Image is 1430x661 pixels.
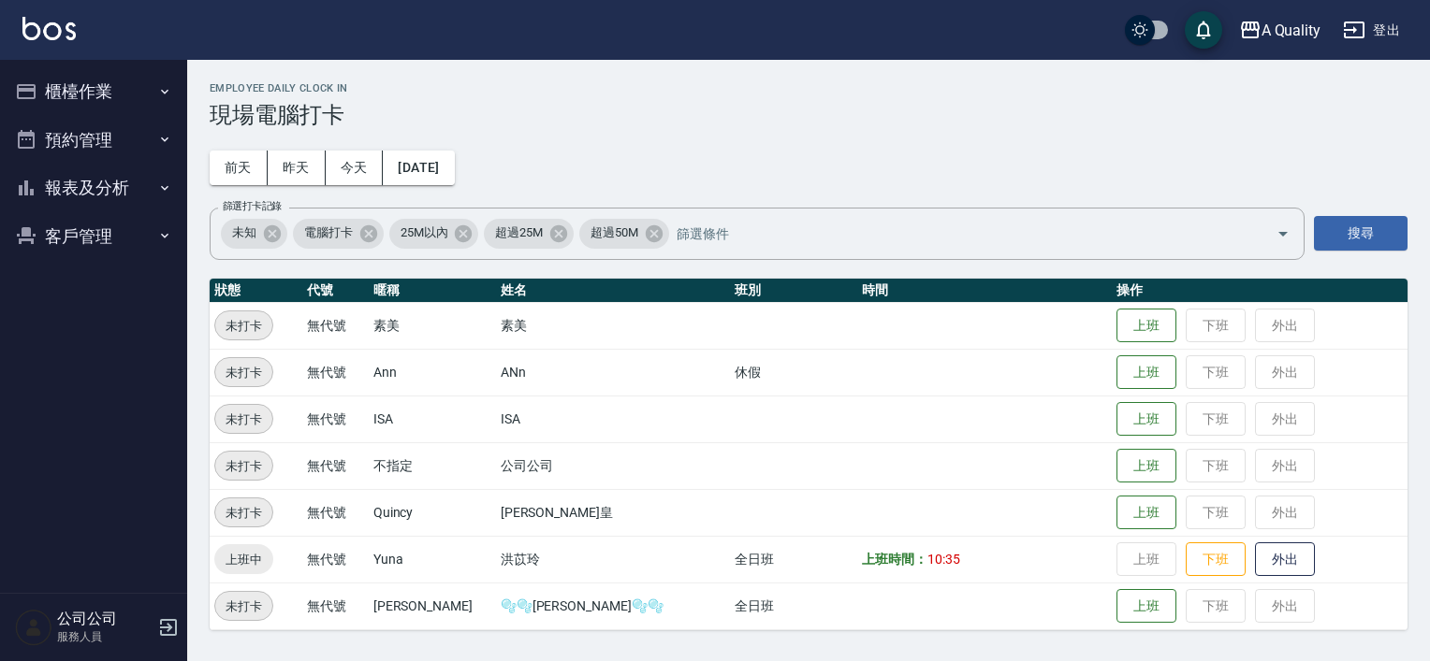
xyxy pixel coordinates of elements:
[496,536,731,582] td: 洪苡玲
[15,609,52,646] img: Person
[293,219,384,249] div: 電腦打卡
[496,442,731,489] td: 公司公司
[496,582,731,629] td: 🫧🫧[PERSON_NAME]🫧🫧
[862,552,927,567] b: 上班時間：
[1116,309,1176,343] button: 上班
[496,395,731,442] td: ISA
[221,223,268,242] span: 未知
[1116,355,1176,390] button: 上班
[369,489,496,536] td: Quincy
[857,279,1112,303] th: 時間
[579,219,669,249] div: 超過50M
[1268,219,1298,249] button: Open
[57,628,153,645] p: 服務人員
[484,219,574,249] div: 超過25M
[214,550,273,569] span: 上班中
[672,217,1244,250] input: 篩選條件
[1116,402,1176,437] button: 上班
[302,582,369,629] td: 無代號
[369,582,496,629] td: [PERSON_NAME]
[369,279,496,303] th: 暱稱
[215,503,272,523] span: 未打卡
[730,279,857,303] th: 班別
[730,582,857,629] td: 全日班
[730,349,857,395] td: 休假
[7,116,180,165] button: 預約管理
[496,349,731,395] td: ANn
[1112,279,1408,303] th: 操作
[1255,542,1315,577] button: 外出
[383,151,454,185] button: [DATE]
[302,442,369,489] td: 無代號
[293,223,364,242] span: 電腦打卡
[484,223,554,242] span: 超過25M
[326,151,384,185] button: 今天
[496,489,731,536] td: [PERSON_NAME]皇
[302,349,369,395] td: 無代號
[210,82,1408,94] h2: Employee Daily Clock In
[215,316,272,336] span: 未打卡
[7,212,180,261] button: 客戶管理
[1116,449,1176,483] button: 上班
[302,279,369,303] th: 代號
[210,279,302,303] th: 狀態
[1186,542,1246,577] button: 下班
[7,67,180,116] button: 櫃檯作業
[1335,13,1408,48] button: 登出
[57,610,153,628] h5: 公司公司
[369,395,496,442] td: ISA
[927,552,960,567] span: 10:35
[1116,496,1176,530] button: 上班
[302,302,369,349] td: 無代號
[215,456,272,476] span: 未打卡
[215,410,272,429] span: 未打卡
[1232,11,1329,50] button: A Quality
[1185,11,1222,49] button: save
[210,102,1408,128] h3: 現場電腦打卡
[302,489,369,536] td: 無代號
[22,17,76,40] img: Logo
[1262,19,1321,42] div: A Quality
[730,536,857,582] td: 全日班
[389,223,460,242] span: 25M以內
[369,302,496,349] td: 素美
[210,151,268,185] button: 前天
[369,442,496,489] td: 不指定
[302,395,369,442] td: 無代號
[369,349,496,395] td: Ann
[1314,216,1408,251] button: 搜尋
[389,219,479,249] div: 25M以內
[579,223,649,242] span: 超過50M
[223,199,282,213] label: 篩選打卡記錄
[302,536,369,582] td: 無代號
[268,151,326,185] button: 昨天
[1116,589,1176,624] button: 上班
[7,164,180,212] button: 報表及分析
[369,536,496,582] td: Yuna
[496,302,731,349] td: 素美
[496,279,731,303] th: 姓名
[215,596,272,616] span: 未打卡
[221,219,287,249] div: 未知
[215,363,272,382] span: 未打卡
